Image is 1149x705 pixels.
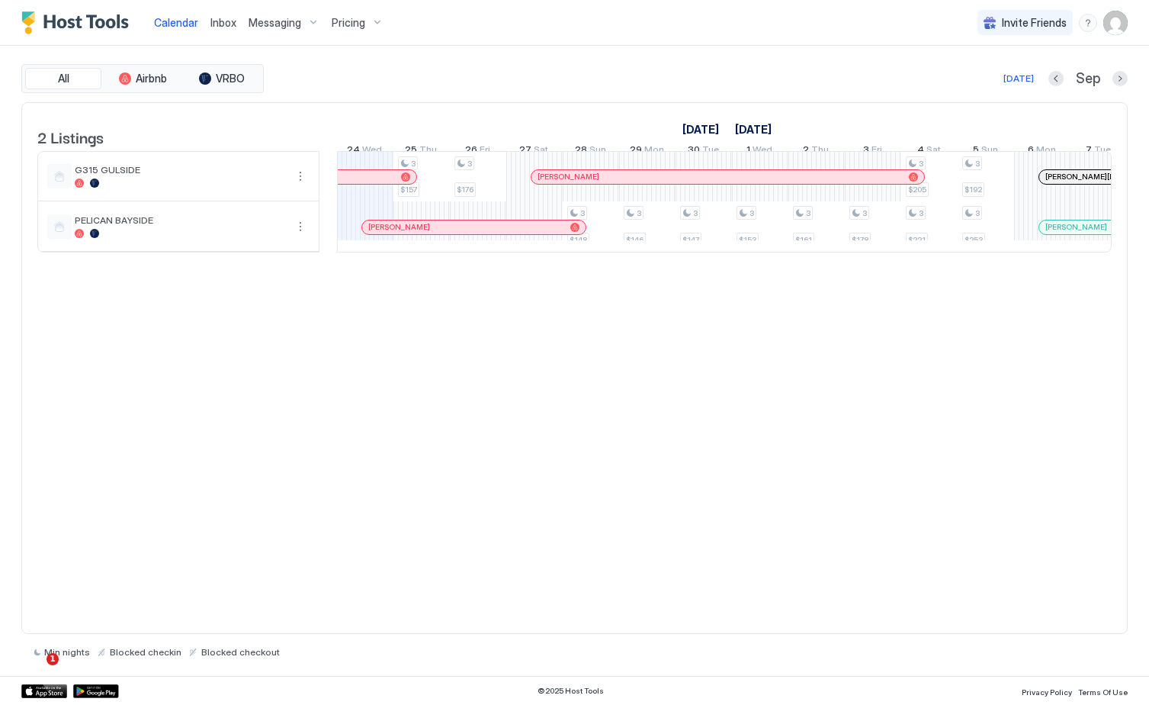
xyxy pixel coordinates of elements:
span: $153 [739,235,756,245]
a: Google Play Store [73,684,119,698]
span: 3 [749,208,754,218]
button: More options [291,167,310,185]
span: 4 [917,143,924,159]
span: Terms Of Use [1078,687,1128,697]
span: Privacy Policy [1022,687,1072,697]
span: Calendar [154,16,198,29]
button: Next month [1112,71,1128,86]
a: October 4, 2025 [913,140,945,163]
span: 1 [746,143,750,159]
iframe: Intercom live chat [15,653,52,690]
span: G315 GULSIDE [75,164,285,175]
span: $148 [570,235,587,245]
a: October 7, 2025 [1082,140,1115,163]
span: [PERSON_NAME] [368,222,430,232]
span: Airbnb [136,72,167,85]
span: $146 [626,235,644,245]
button: Airbnb [104,68,181,89]
a: September 24, 2025 [343,140,386,163]
a: September 26, 2025 [461,140,494,163]
a: Calendar [154,14,198,31]
a: September 9, 2025 [679,118,723,140]
a: October 1, 2025 [731,118,775,140]
span: Sep [1076,70,1100,88]
div: menu [291,217,310,236]
span: PELICAN BAYSIDE [75,214,285,226]
span: © 2025 Host Tools [538,686,604,696]
span: 3 [975,159,980,169]
span: $221 [908,235,926,245]
span: Blocked checkout [201,646,280,658]
span: Fri [480,143,490,159]
span: Pricing [332,16,365,30]
span: $205 [908,185,926,195]
span: [PERSON_NAME] [1045,222,1107,232]
span: 27 [519,143,531,159]
span: 7 [1086,143,1092,159]
a: October 2, 2025 [799,140,833,163]
a: September 30, 2025 [684,140,723,163]
span: 3 [863,143,869,159]
span: Thu [419,143,437,159]
button: More options [291,217,310,236]
div: [DATE] [1003,72,1034,85]
span: 3 [919,159,923,169]
span: Messaging [249,16,301,30]
span: Sun [589,143,606,159]
span: Sat [926,143,941,159]
a: September 27, 2025 [515,140,552,163]
span: 3 [806,208,810,218]
span: Mon [644,143,664,159]
button: Previous month [1048,71,1064,86]
span: $157 [400,185,417,195]
span: 3 [919,208,923,218]
span: 3 [467,159,472,169]
span: 3 [411,159,416,169]
span: Sun [981,143,998,159]
button: [DATE] [1001,69,1036,88]
a: Privacy Policy [1022,683,1072,699]
span: 5 [973,143,979,159]
a: Terms Of Use [1078,683,1128,699]
div: menu [291,167,310,185]
a: October 6, 2025 [1024,140,1060,163]
span: Wed [362,143,382,159]
a: App Store [21,684,67,698]
a: October 5, 2025 [969,140,1002,163]
a: September 29, 2025 [626,140,668,163]
a: September 25, 2025 [401,140,441,163]
span: Fri [871,143,882,159]
span: $253 [964,235,983,245]
span: 3 [862,208,867,218]
span: Invite Friends [1002,16,1067,30]
span: 28 [575,143,587,159]
button: All [25,68,101,89]
span: $147 [682,235,699,245]
span: 3 [693,208,698,218]
a: Inbox [210,14,236,31]
a: October 1, 2025 [743,140,776,163]
span: 6 [1028,143,1034,159]
span: All [58,72,69,85]
span: 1 [47,653,59,665]
div: User profile [1103,11,1128,35]
span: Inbox [210,16,236,29]
span: 2 Listings [37,125,104,148]
span: VRBO [216,72,245,85]
span: 26 [465,143,477,159]
span: Sat [534,143,548,159]
span: $192 [964,185,982,195]
a: Host Tools Logo [21,11,136,34]
span: Mon [1036,143,1056,159]
span: Tue [702,143,719,159]
button: VRBO [184,68,260,89]
span: $176 [457,185,473,195]
span: Tue [1094,143,1111,159]
span: [PERSON_NAME] [538,172,599,182]
span: 3 [580,208,585,218]
span: 3 [975,208,980,218]
a: October 3, 2025 [859,140,886,163]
